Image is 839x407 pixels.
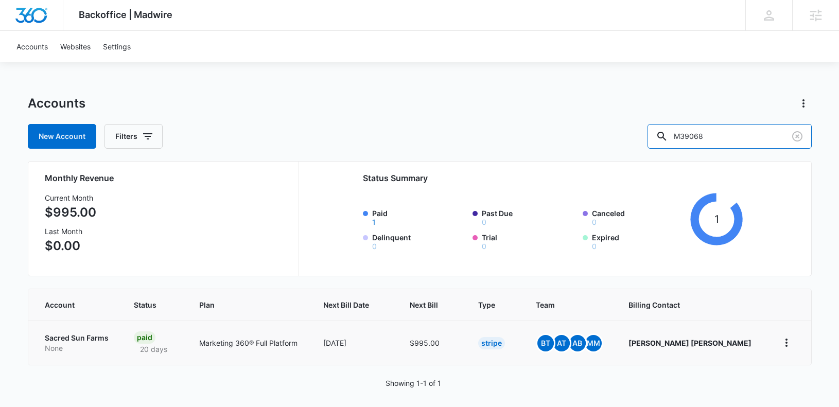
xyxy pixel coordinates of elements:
span: Next Bill [410,299,439,310]
span: Status [134,299,159,310]
button: home [778,334,795,351]
tspan: 1 [714,213,719,225]
h3: Current Month [45,192,96,203]
span: Account [45,299,95,310]
span: Backoffice | Madwire [79,9,172,20]
button: Clear [789,128,806,145]
td: $995.00 [397,321,466,365]
span: Billing Contact [628,299,753,310]
p: Marketing 360® Full Platform [199,338,299,348]
td: [DATE] [311,321,397,365]
button: Paid [372,219,376,226]
label: Expired [592,232,687,250]
p: Showing 1-1 of 1 [386,378,441,388]
span: Team [536,299,589,310]
p: $995.00 [45,203,96,222]
p: None [45,343,110,353]
span: Type [478,299,496,310]
label: Paid [372,208,467,226]
span: Next Bill Date [323,299,370,310]
p: $0.00 [45,237,96,255]
div: Paid [134,331,155,344]
button: Actions [795,95,812,112]
input: Search [648,124,812,149]
span: BT [537,335,554,351]
span: MM [585,335,602,351]
span: Plan [199,299,299,310]
span: AB [569,335,586,351]
a: Sacred Sun FarmsNone [45,333,110,353]
div: Stripe [478,337,505,349]
p: Sacred Sun Farms [45,333,110,343]
label: Canceled [592,208,687,226]
label: Delinquent [372,232,467,250]
h3: Last Month [45,226,96,237]
h2: Status Summary [363,172,743,184]
h1: Accounts [28,96,85,111]
a: Websites [54,31,97,62]
strong: [PERSON_NAME] [PERSON_NAME] [628,339,751,347]
button: Filters [104,124,163,149]
a: Accounts [10,31,54,62]
span: AT [553,335,570,351]
label: Past Due [482,208,576,226]
a: New Account [28,124,96,149]
p: 20 days [134,344,173,355]
label: Trial [482,232,576,250]
h2: Monthly Revenue [45,172,286,184]
a: Settings [97,31,137,62]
